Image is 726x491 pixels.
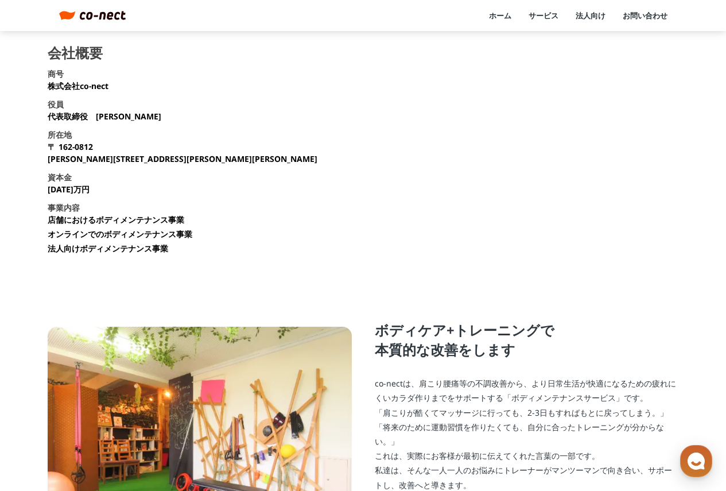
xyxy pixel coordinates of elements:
p: ボディケア+トレーニングで 本質的な改善をします [375,320,679,359]
a: サービス [529,10,558,21]
h3: 事業内容 [48,202,80,214]
li: オンラインでのボディメンテナンス事業 [48,228,192,240]
p: 〒 162-0812 [PERSON_NAME][STREET_ADDRESS][PERSON_NAME][PERSON_NAME] [48,141,317,165]
h3: 商号 [48,68,64,80]
h3: 役員 [48,98,64,110]
a: 法人向け [576,10,605,21]
p: 株式会社co-nect [48,80,108,92]
h3: 所在地 [48,129,72,141]
li: 店舗におけるボディメンテナンス事業 [48,214,184,226]
a: お問い合わせ [623,10,667,21]
p: 代表取締役 [PERSON_NAME] [48,110,161,122]
a: ホーム [489,10,511,21]
li: 法人向けボディメンテナンス事業 [48,242,168,254]
p: [DATE]万円 [48,183,90,195]
h2: 会社概要 [48,46,103,60]
h3: 資本金 [48,171,72,183]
